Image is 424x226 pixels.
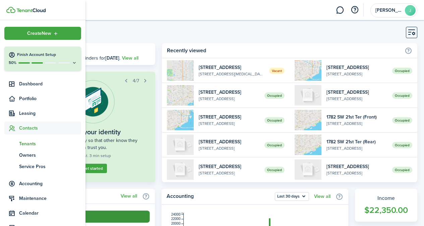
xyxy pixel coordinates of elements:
[392,167,412,173] span: Occupied
[326,71,387,77] widget-list-item-description: [STREET_ADDRESS]
[6,7,15,13] img: TenantCloud
[167,85,194,105] img: 1
[406,27,417,38] button: Customise
[199,71,264,77] widget-list-item-description: [STREET_ADDRESS][MEDICAL_DATA]
[326,170,387,176] widget-list-item-description: [STREET_ADDRESS]
[295,135,321,155] img: 1
[167,135,194,155] img: 4
[45,137,140,151] widget-step-description: Verify your identity so that other know they can trust you.
[326,145,387,151] widget-list-item-description: [STREET_ADDRESS]
[269,68,285,74] span: Vacant
[264,92,285,99] span: Occupied
[264,142,285,148] span: Occupied
[199,163,259,170] widget-list-item-title: [STREET_ADDRESS]
[392,68,412,74] span: Occupied
[19,95,81,102] span: Portfolio
[405,5,416,16] avatar-text: J
[167,60,194,81] img: 1
[171,217,180,221] tspan: 22000
[19,210,81,217] span: Calendar
[199,89,259,96] widget-list-item-title: [STREET_ADDRESS]
[295,110,321,130] img: 1
[295,85,321,105] img: 1
[19,110,81,117] span: Leasing
[4,138,81,149] a: Tenants
[122,55,138,62] a: View all
[4,27,81,40] button: Open menu
[392,92,412,99] span: Occupied
[74,153,111,159] widget-step-time: Est. 3 min setup
[8,60,17,66] p: 50%
[167,159,194,180] img: 1
[27,31,51,36] span: Create New
[295,159,321,180] img: 1
[264,117,285,124] span: Occupied
[4,161,81,172] a: Service Pros
[171,213,180,216] tspan: 24000
[326,89,387,96] widget-list-item-title: [STREET_ADDRESS]
[171,222,180,225] tspan: 20000
[19,195,81,202] span: Maintenance
[49,47,150,55] h3: [DATE], [DATE]
[4,149,81,161] a: Owners
[167,110,194,130] img: 1
[295,60,321,81] img: 1
[392,142,412,148] span: Occupied
[349,4,360,16] button: Open resource center
[275,192,309,201] button: Open menu
[326,114,387,121] widget-list-item-title: 1782 SW 21st Ter (Front)
[199,96,259,102] widget-list-item-description: [STREET_ADDRESS]
[122,76,131,85] button: Prev step
[71,80,115,124] img: Verification
[199,114,259,121] widget-list-item-title: [STREET_ADDRESS]
[199,145,259,151] widget-list-item-description: [STREET_ADDRESS]
[355,189,417,222] a: Income$22,350.00
[133,77,139,84] span: 4/7
[19,163,81,170] span: Service Pros
[275,192,309,201] button: Last 30 days
[78,164,107,173] button: Get started
[16,8,46,12] img: TenantCloud
[65,127,121,137] widget-step-title: Verify your identity
[105,55,119,62] b: [DATE]
[362,194,411,202] widget-stats-title: Income
[19,80,81,87] span: Dashboard
[326,163,387,170] widget-list-item-title: [STREET_ADDRESS]
[326,121,387,127] widget-list-item-description: [STREET_ADDRESS]
[121,194,137,199] a: View all
[326,64,387,71] widget-list-item-title: [STREET_ADDRESS]
[167,192,272,201] home-widget-title: Accounting
[4,77,81,90] a: Dashboard
[264,167,285,173] span: Occupied
[199,64,264,71] widget-list-item-title: [STREET_ADDRESS]
[362,204,411,217] widget-stats-count: $22,350.00
[314,194,330,199] a: View all
[17,52,77,58] h4: Finish Account Setup
[4,47,81,71] button: Finish Account Setup50%
[334,2,346,19] a: Messaging
[199,170,259,176] widget-list-item-description: [STREET_ADDRESS]
[199,121,259,127] widget-list-item-description: [STREET_ADDRESS]
[375,8,402,13] span: Jonathan
[199,138,259,145] widget-list-item-title: [STREET_ADDRESS]
[19,140,81,147] span: Tenants
[19,180,81,187] span: Accounting
[141,76,150,85] button: Next step
[326,138,387,145] widget-list-item-title: 1782 SW 21st Ter (Rear)
[167,47,401,55] home-widget-title: Recently viewed
[19,125,81,132] span: Contacts
[392,117,412,124] span: Occupied
[326,96,387,102] widget-list-item-description: [STREET_ADDRESS]
[19,152,81,159] span: Owners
